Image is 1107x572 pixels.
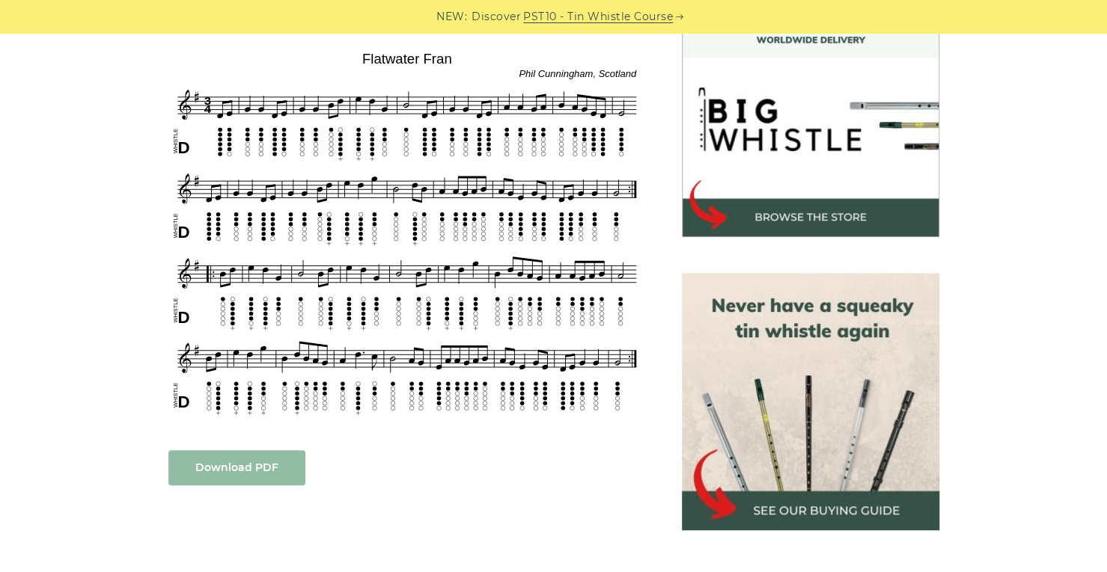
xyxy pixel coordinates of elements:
span: NEW: [436,8,467,25]
span: Discover [472,8,521,25]
a: Download PDF [168,450,305,485]
a: PST10 - Tin Whistle Course [523,8,673,25]
img: Flatwater Fran Tin Whistle Tabs & Sheet Music [168,46,646,419]
img: tin whistle buying guide [682,273,939,530]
